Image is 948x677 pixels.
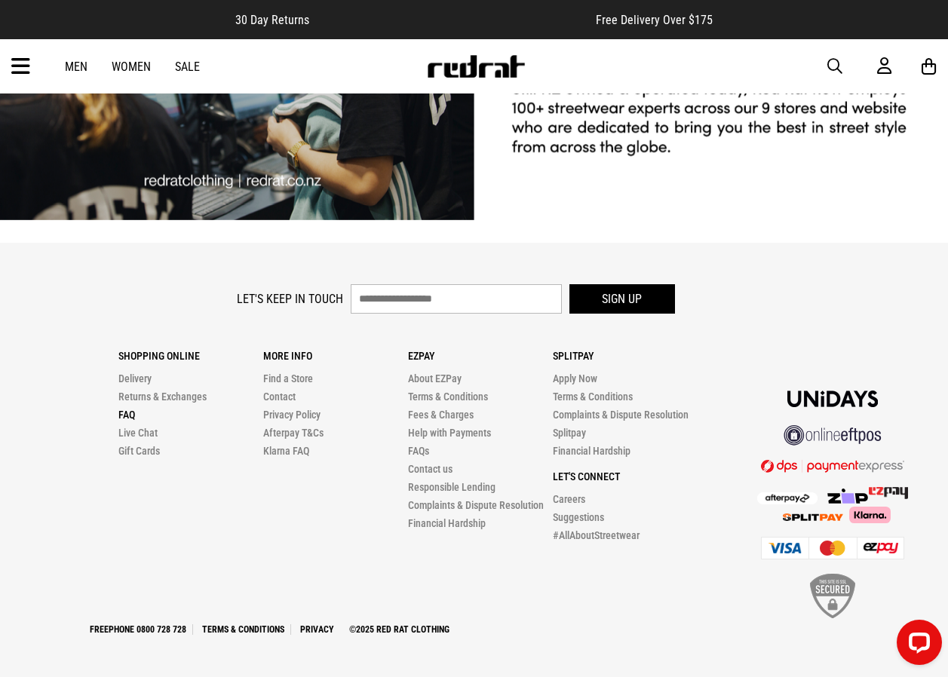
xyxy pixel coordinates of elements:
a: Gift Cards [118,445,160,457]
img: Redrat logo [426,55,526,78]
a: Women [112,60,151,74]
a: Returns & Exchanges [118,391,207,403]
p: Let's Connect [553,470,698,482]
a: Sale [175,60,200,74]
a: FAQ [118,409,135,421]
a: Terms & Conditions [196,624,291,635]
a: Freephone 0800 728 728 [84,624,193,635]
img: online eftpos [784,425,882,446]
a: Complaints & Dispute Resolution [408,499,544,511]
img: Cards [761,537,904,559]
a: Delivery [118,372,152,384]
a: Terms & Conditions [408,391,488,403]
img: Splitpay [783,513,843,521]
a: Men [65,60,87,74]
a: ©2025 Red Rat Clothing [343,624,456,635]
a: #AllAboutStreetwear [553,529,640,541]
a: Suggestions [553,511,604,523]
span: 30 Day Returns [235,13,309,27]
label: Let's keep in touch [237,292,343,306]
a: Afterpay T&Cs [263,427,324,439]
iframe: Customer reviews powered by Trustpilot [339,12,566,27]
a: Live Chat [118,427,158,439]
a: Complaints & Dispute Resolution [553,409,689,421]
a: Privacy [294,624,340,635]
img: Zip [827,489,869,504]
a: Apply Now [553,372,597,384]
p: Splitpay [553,350,698,362]
img: Klarna [843,507,891,523]
a: FAQs [408,445,429,457]
button: Sign up [569,284,675,314]
iframe: LiveChat chat widget [885,614,948,677]
img: Afterpay [757,492,818,504]
a: Help with Payments [408,427,491,439]
a: Financial Hardship [553,445,630,457]
a: Splitpay [553,427,586,439]
p: Shopping Online [118,350,263,362]
a: Terms & Conditions [553,391,633,403]
span: Free Delivery Over $175 [596,13,713,27]
a: Contact [263,391,296,403]
a: Responsible Lending [408,481,495,493]
a: Careers [553,493,585,505]
a: Financial Hardship [408,517,486,529]
a: Klarna FAQ [263,445,309,457]
p: More Info [263,350,408,362]
a: Contact us [408,463,453,475]
p: Ezpay [408,350,553,362]
a: Privacy Policy [263,409,321,421]
img: DPS [761,459,904,473]
a: Find a Store [263,372,313,384]
a: Fees & Charges [408,409,474,421]
a: About EZPay [408,372,462,384]
img: Splitpay [869,487,908,499]
img: Unidays [787,391,878,407]
img: SSL [810,574,855,618]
